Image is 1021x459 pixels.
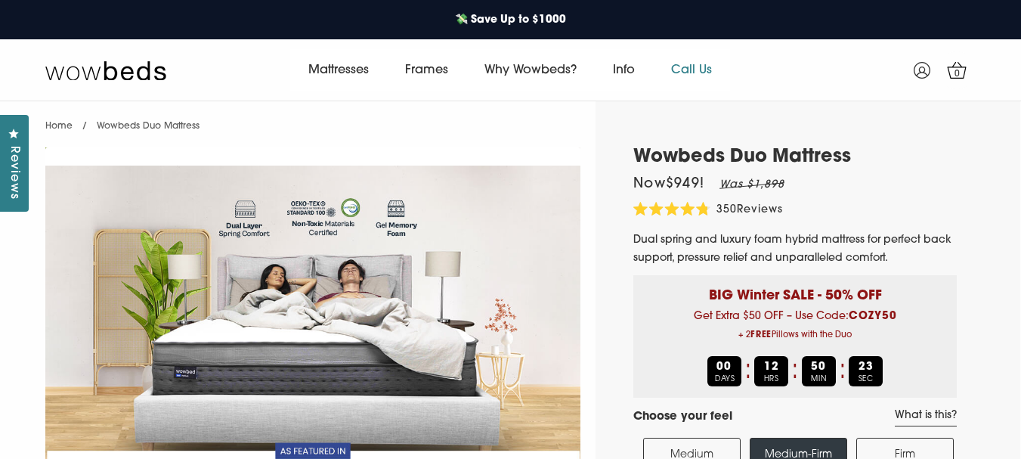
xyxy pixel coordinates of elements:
span: Reviews [737,204,783,216]
div: HRS [754,356,788,386]
a: Why Wowbeds? [466,49,595,91]
a: Info [595,49,653,91]
nav: breadcrumbs [45,101,200,140]
div: DAYS [707,356,741,386]
em: Was $1,898 [719,179,784,191]
div: SEC [849,356,883,386]
h1: Wowbeds Duo Mattress [633,147,957,169]
b: 12 [764,361,779,373]
a: Frames [387,49,466,91]
span: Get Extra $50 OFF – Use Code: [645,311,945,345]
a: Home [45,122,73,131]
b: 23 [859,361,874,373]
a: What is this? [895,409,957,426]
span: Now $949 ! [633,178,704,191]
a: 0 [938,51,976,89]
a: Mattresses [290,49,387,91]
b: FREE [750,331,772,340]
span: Reviews [4,146,23,200]
a: Call Us [653,49,730,91]
p: BIG Winter SALE - 50% OFF [645,275,945,306]
img: Wow Beds Logo [45,60,166,81]
span: Dual spring and luxury foam hybrid mattress for perfect back support, pressure relief and unparal... [633,234,951,264]
a: 💸 Save Up to $1000 [447,5,574,36]
span: Wowbeds Duo Mattress [97,122,200,131]
span: 0 [950,67,965,82]
b: 00 [716,361,732,373]
b: COZY50 [849,311,897,322]
h4: Choose your feel [633,409,732,426]
div: 350Reviews [633,202,783,219]
div: MIN [802,356,836,386]
span: / [82,122,87,131]
span: + 2 Pillows with the Duo [645,326,945,345]
b: 50 [811,361,826,373]
span: 350 [716,204,737,216]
